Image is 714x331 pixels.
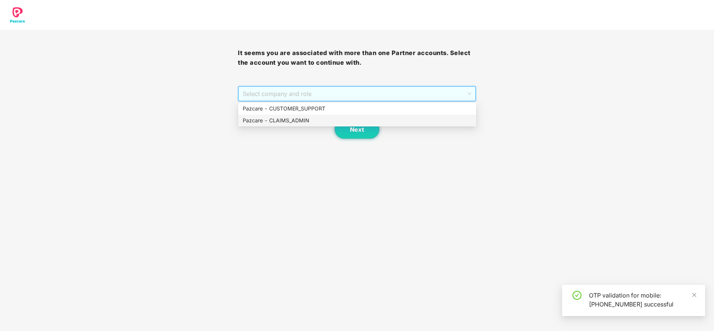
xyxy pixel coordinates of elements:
[243,116,472,125] div: Pazcare - CLAIMS_ADMIN
[238,115,476,126] div: Pazcare - CLAIMS_ADMIN
[692,292,697,298] span: close
[335,120,379,139] button: Next
[243,87,471,101] span: Select company and role
[243,105,472,113] div: Pazcare - CUSTOMER_SUPPORT
[238,48,476,67] h3: It seems you are associated with more than one Partner accounts. Select the account you want to c...
[350,126,364,133] span: Next
[238,103,476,115] div: Pazcare - CUSTOMER_SUPPORT
[589,291,696,309] div: OTP validation for mobile: [PHONE_NUMBER] successful
[573,291,581,300] span: check-circle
